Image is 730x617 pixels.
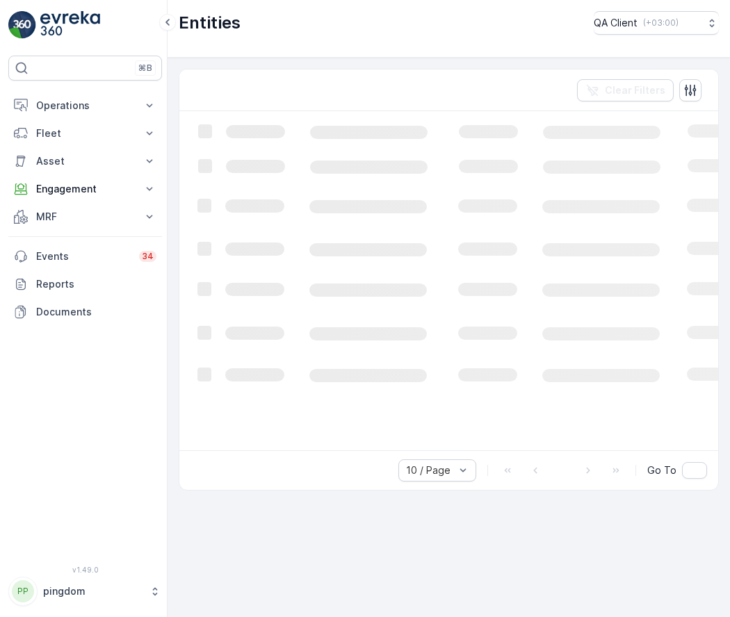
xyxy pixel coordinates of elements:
a: Reports [8,270,162,298]
p: ⌘B [138,63,152,74]
button: Clear Filters [577,79,674,101]
p: Fleet [36,126,134,140]
p: Reports [36,277,156,291]
p: 34 [142,251,154,262]
button: Engagement [8,175,162,203]
a: Documents [8,298,162,326]
p: Asset [36,154,134,168]
p: QA Client [594,16,638,30]
button: QA Client(+03:00) [594,11,719,35]
p: Engagement [36,182,134,196]
a: Events34 [8,242,162,270]
img: logo_light-DOdMpM7g.png [40,11,100,39]
button: Operations [8,92,162,120]
div: PP [12,580,34,602]
button: PPpingdom [8,577,162,606]
p: Documents [36,305,156,319]
span: v 1.49.0 [8,566,162,574]
span: Go To [647,463,676,477]
button: Fleet [8,120,162,147]
button: MRF [8,203,162,231]
p: pingdom [43,584,143,598]
p: Clear Filters [605,83,665,97]
p: MRF [36,210,134,224]
p: ( +03:00 ) [643,17,679,28]
p: Entities [179,12,241,34]
p: Events [36,249,131,263]
p: Operations [36,99,134,113]
button: Asset [8,147,162,175]
img: logo [8,11,36,39]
